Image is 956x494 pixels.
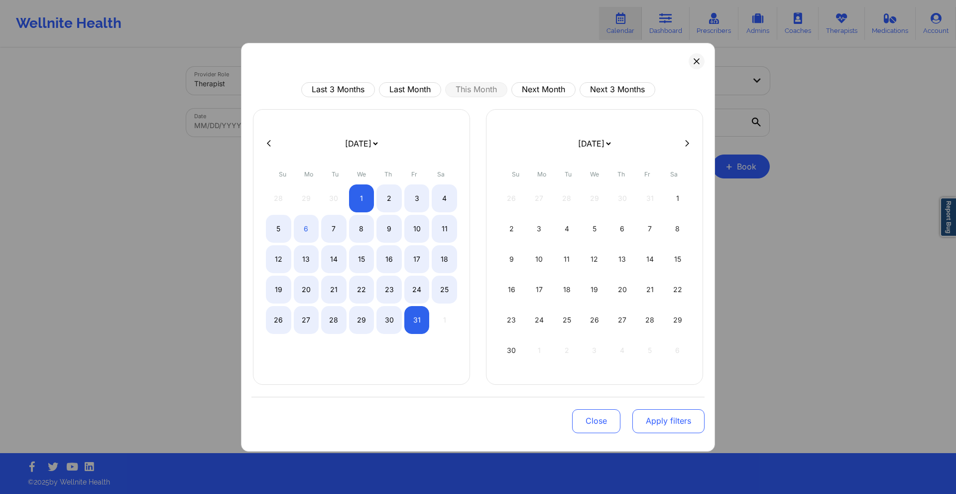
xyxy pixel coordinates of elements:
div: Sun Nov 16 2025 [499,276,524,304]
div: Sat Nov 08 2025 [665,215,690,243]
div: Tue Nov 18 2025 [554,276,580,304]
button: Last Month [379,82,441,97]
div: Sat Oct 11 2025 [432,215,457,243]
abbr: Sunday [279,170,286,178]
abbr: Sunday [512,170,519,178]
div: Tue Oct 28 2025 [321,306,347,334]
div: Mon Nov 03 2025 [527,215,552,243]
abbr: Monday [304,170,313,178]
div: Mon Oct 20 2025 [294,276,319,304]
div: Mon Oct 27 2025 [294,306,319,334]
div: Wed Oct 22 2025 [349,276,374,304]
div: Wed Oct 01 2025 [349,184,374,212]
div: Sat Nov 01 2025 [665,184,690,212]
button: Next 3 Months [580,82,655,97]
abbr: Friday [644,170,650,178]
div: Wed Nov 12 2025 [582,245,607,273]
button: Last 3 Months [301,82,375,97]
div: Wed Oct 08 2025 [349,215,374,243]
div: Wed Oct 15 2025 [349,245,374,273]
div: Sun Nov 09 2025 [499,245,524,273]
div: Fri Oct 17 2025 [404,245,430,273]
div: Sat Nov 15 2025 [665,245,690,273]
div: Thu Oct 16 2025 [376,245,402,273]
div: Mon Nov 10 2025 [527,245,552,273]
abbr: Wednesday [357,170,366,178]
div: Sat Nov 22 2025 [665,276,690,304]
button: Next Month [511,82,576,97]
div: Tue Oct 21 2025 [321,276,347,304]
button: Close [572,409,620,433]
div: Tue Oct 07 2025 [321,215,347,243]
div: Thu Nov 27 2025 [609,306,635,334]
div: Tue Nov 11 2025 [554,245,580,273]
abbr: Tuesday [565,170,572,178]
abbr: Wednesday [590,170,599,178]
div: Thu Oct 30 2025 [376,306,402,334]
div: Mon Nov 17 2025 [527,276,552,304]
div: Tue Oct 14 2025 [321,245,347,273]
div: Tue Nov 25 2025 [554,306,580,334]
div: Thu Oct 09 2025 [376,215,402,243]
div: Wed Nov 19 2025 [582,276,607,304]
div: Fri Nov 21 2025 [637,276,663,304]
div: Thu Oct 23 2025 [376,276,402,304]
button: Apply filters [632,409,705,433]
div: Thu Nov 06 2025 [609,215,635,243]
div: Sun Oct 12 2025 [266,245,291,273]
div: Fri Nov 28 2025 [637,306,663,334]
div: Mon Oct 06 2025 [294,215,319,243]
abbr: Thursday [617,170,625,178]
div: Sun Oct 05 2025 [266,215,291,243]
div: Mon Nov 24 2025 [527,306,552,334]
div: Thu Nov 13 2025 [609,245,635,273]
div: Sat Oct 25 2025 [432,276,457,304]
div: Sun Nov 23 2025 [499,306,524,334]
div: Fri Nov 07 2025 [637,215,663,243]
div: Fri Oct 10 2025 [404,215,430,243]
div: Sun Oct 26 2025 [266,306,291,334]
div: Wed Oct 29 2025 [349,306,374,334]
button: This Month [445,82,507,97]
div: Fri Nov 14 2025 [637,245,663,273]
div: Tue Nov 04 2025 [554,215,580,243]
abbr: Friday [411,170,417,178]
div: Wed Nov 26 2025 [582,306,607,334]
div: Sun Oct 19 2025 [266,276,291,304]
div: Fri Oct 24 2025 [404,276,430,304]
div: Sat Nov 29 2025 [665,306,690,334]
abbr: Thursday [384,170,392,178]
div: Thu Oct 02 2025 [376,184,402,212]
div: Mon Oct 13 2025 [294,245,319,273]
abbr: Saturday [670,170,678,178]
div: Fri Oct 03 2025 [404,184,430,212]
div: Wed Nov 05 2025 [582,215,607,243]
abbr: Tuesday [332,170,339,178]
div: Thu Nov 20 2025 [609,276,635,304]
abbr: Monday [537,170,546,178]
div: Sun Nov 30 2025 [499,336,524,364]
div: Sun Nov 02 2025 [499,215,524,243]
div: Fri Oct 31 2025 [404,306,430,334]
abbr: Saturday [437,170,445,178]
div: Sat Oct 18 2025 [432,245,457,273]
div: Sat Oct 04 2025 [432,184,457,212]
